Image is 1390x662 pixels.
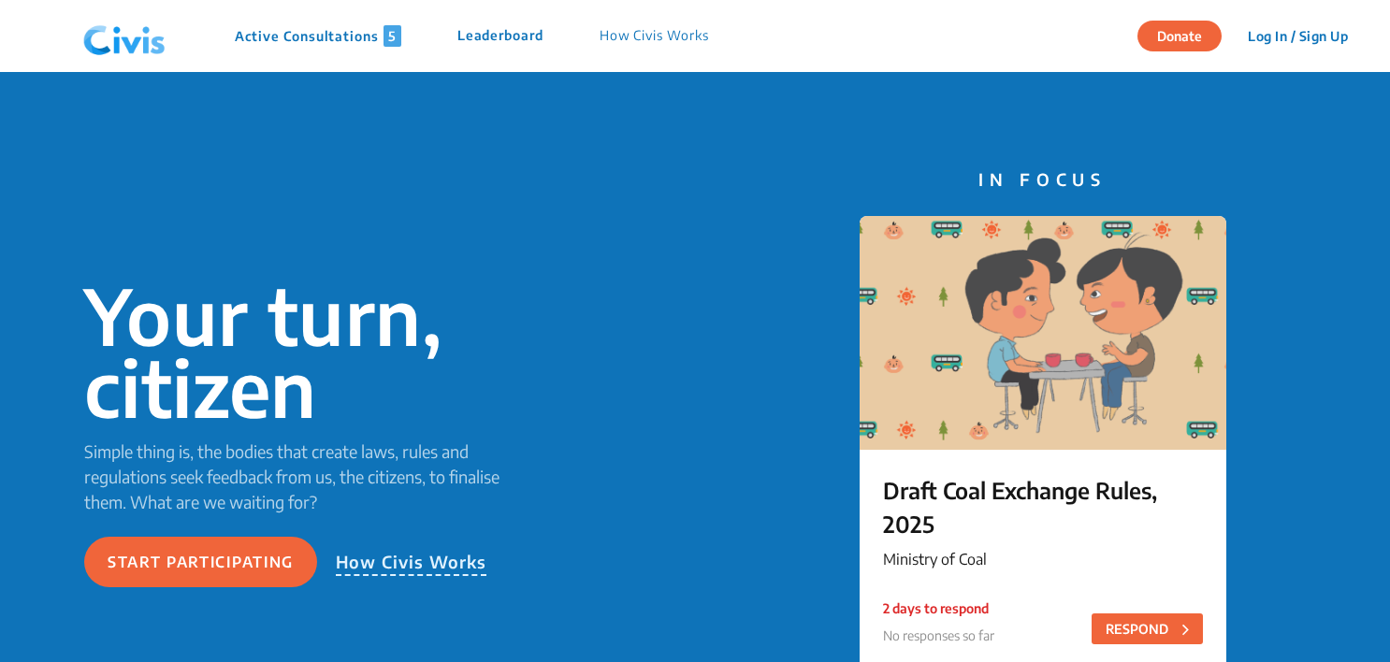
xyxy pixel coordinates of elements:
[384,25,401,47] span: 5
[84,439,512,514] p: Simple thing is, the bodies that create laws, rules and regulations seek feedback from us, the ci...
[84,280,512,424] p: Your turn, citizen
[883,473,1203,540] p: Draft Coal Exchange Rules, 2025
[1137,21,1222,51] button: Donate
[883,548,1203,570] p: Ministry of Coal
[235,25,401,47] p: Active Consultations
[1236,22,1360,50] button: Log In / Sign Up
[1137,25,1236,44] a: Donate
[860,166,1226,192] p: IN FOCUS
[76,8,173,65] img: navlogo.png
[883,627,994,643] span: No responses so far
[883,598,994,618] p: 2 days to respond
[336,549,487,576] p: How Civis Works
[457,25,543,47] p: Leaderboard
[1092,613,1203,644] button: RESPOND
[600,25,709,47] p: How Civis Works
[84,537,317,587] button: Start participating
